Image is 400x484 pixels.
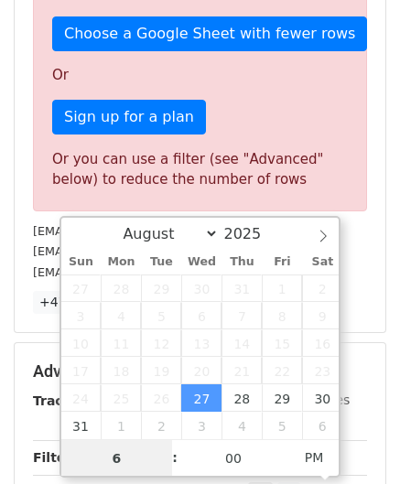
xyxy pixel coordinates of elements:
span: August 16, 2025 [302,329,342,357]
span: August 25, 2025 [101,384,141,412]
span: August 10, 2025 [61,329,102,357]
span: Sat [302,256,342,268]
span: August 28, 2025 [222,384,262,412]
span: August 8, 2025 [262,302,302,329]
p: Or [52,66,348,85]
span: September 5, 2025 [262,412,302,439]
span: August 20, 2025 [181,357,222,384]
span: Thu [222,256,262,268]
a: Sign up for a plan [52,100,206,134]
strong: Filters [33,450,80,465]
span: September 3, 2025 [181,412,222,439]
span: August 2, 2025 [302,274,342,302]
span: August 18, 2025 [101,357,141,384]
span: August 24, 2025 [61,384,102,412]
span: July 29, 2025 [141,274,181,302]
span: August 15, 2025 [262,329,302,357]
span: August 6, 2025 [181,302,222,329]
span: August 22, 2025 [262,357,302,384]
span: : [172,439,178,476]
span: August 17, 2025 [61,357,102,384]
div: Or you can use a filter (see "Advanced" below) to reduce the number of rows [52,149,348,190]
input: Year [219,225,285,242]
small: [EMAIL_ADDRESS][DOMAIN_NAME] [33,224,237,238]
strong: Tracking [33,393,94,408]
span: August 19, 2025 [141,357,181,384]
span: Click to toggle [289,439,340,476]
span: August 26, 2025 [141,384,181,412]
h5: Advanced [33,361,367,382]
span: July 30, 2025 [181,274,222,302]
span: Fri [262,256,302,268]
span: August 11, 2025 [101,329,141,357]
span: August 30, 2025 [302,384,342,412]
span: August 9, 2025 [302,302,342,329]
span: August 7, 2025 [222,302,262,329]
small: [EMAIL_ADDRESS][DOMAIN_NAME] [33,265,237,279]
span: August 31, 2025 [61,412,102,439]
span: August 23, 2025 [302,357,342,384]
span: August 12, 2025 [141,329,181,357]
span: September 1, 2025 [101,412,141,439]
span: August 29, 2025 [262,384,302,412]
a: Choose a Google Sheet with fewer rows [52,16,367,51]
span: August 13, 2025 [181,329,222,357]
span: Sun [61,256,102,268]
span: July 27, 2025 [61,274,102,302]
iframe: Chat Widget [308,396,400,484]
span: Mon [101,256,141,268]
span: July 28, 2025 [101,274,141,302]
span: August 5, 2025 [141,302,181,329]
span: August 14, 2025 [222,329,262,357]
span: August 3, 2025 [61,302,102,329]
small: [EMAIL_ADDRESS][DOMAIN_NAME] [33,244,237,258]
a: +47 more [33,291,110,314]
span: Tue [141,256,181,268]
span: August 1, 2025 [262,274,302,302]
span: Wed [181,256,222,268]
span: August 27, 2025 [181,384,222,412]
span: September 6, 2025 [302,412,342,439]
span: September 2, 2025 [141,412,181,439]
input: Minute [178,440,289,477]
span: August 4, 2025 [101,302,141,329]
input: Hour [61,440,173,477]
span: July 31, 2025 [222,274,262,302]
span: August 21, 2025 [222,357,262,384]
span: September 4, 2025 [222,412,262,439]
